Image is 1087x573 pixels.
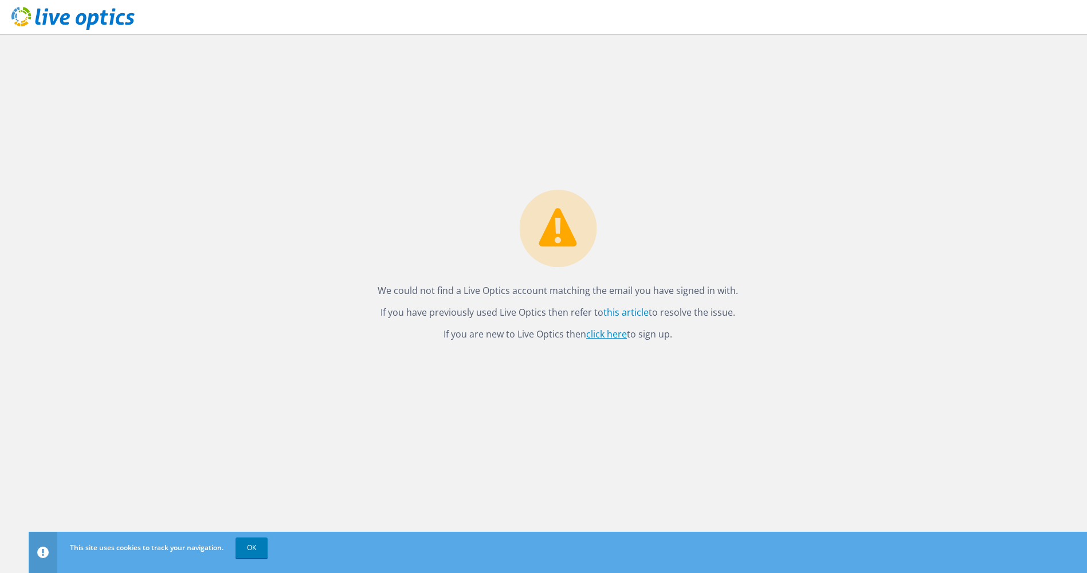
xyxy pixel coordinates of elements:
[603,306,649,319] a: this article
[586,328,627,340] a: click here
[378,282,738,299] p: We could not find a Live Optics account matching the email you have signed in with.
[70,543,223,552] span: This site uses cookies to track your navigation.
[236,537,268,558] a: OK
[378,304,738,320] p: If you have previously used Live Optics then refer to to resolve the issue.
[378,326,738,342] p: If you are new to Live Optics then to sign up.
